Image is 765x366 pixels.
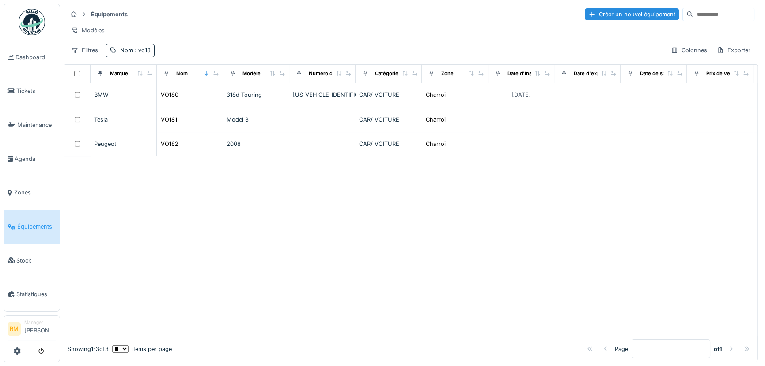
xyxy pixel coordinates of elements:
a: Statistiques [4,278,60,312]
div: [US_VEHICLE_IDENTIFICATION_NUMBER] [293,91,352,99]
strong: of 1 [714,345,722,353]
a: Agenda [4,142,60,176]
a: Dashboard [4,40,60,74]
span: Dashboard [15,53,56,61]
span: Agenda [15,155,56,163]
div: Catégories d'équipement [375,70,436,77]
div: Exporter [713,44,754,57]
li: RM [8,322,21,335]
a: RM Manager[PERSON_NAME] [8,319,56,340]
div: Page [615,345,628,353]
a: Tickets [4,74,60,108]
span: Équipements [17,222,56,231]
div: Showing 1 - 3 of 3 [68,345,109,353]
div: Model 3 [227,115,286,124]
div: items per page [112,345,172,353]
div: Date d'expiration [574,70,615,77]
span: Stock [16,256,56,265]
div: Manager [24,319,56,326]
div: BMW [94,91,153,99]
div: Date de sortie estimée [640,70,694,77]
div: Créer un nouvel équipement [585,8,679,20]
div: Charroi [426,115,446,124]
div: Date d'Installation [507,70,551,77]
div: Charroi [426,91,446,99]
img: Badge_color-CXgf-gQk.svg [19,9,45,35]
strong: Équipements [87,10,131,19]
a: Zones [4,176,60,210]
a: Maintenance [4,108,60,142]
div: CAR/ VOITURE [359,91,418,99]
div: Colonnes [667,44,711,57]
div: 318d Touring [227,91,286,99]
div: Marque [110,70,128,77]
div: Numéro de Série [309,70,349,77]
div: VO181 [161,115,177,124]
span: : vo18 [133,47,151,53]
div: VO180 [161,91,178,99]
li: [PERSON_NAME] [24,319,56,338]
div: Peugeot [94,140,153,148]
div: Filtres [67,44,102,57]
div: Modèle [242,70,261,77]
span: Zones [14,188,56,197]
a: Stock [4,244,60,278]
div: CAR/ VOITURE [359,140,418,148]
div: 2008 [227,140,286,148]
div: Tesla [94,115,153,124]
span: Statistiques [16,290,56,298]
div: Zone [441,70,454,77]
div: Charroi [426,140,446,148]
div: VO182 [161,140,178,148]
div: [DATE] [512,91,531,99]
span: Tickets [16,87,56,95]
div: Nom [120,46,151,54]
div: Modèles [67,24,109,37]
div: Nom [176,70,188,77]
span: Maintenance [17,121,56,129]
a: Équipements [4,210,60,244]
div: CAR/ VOITURE [359,115,418,124]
